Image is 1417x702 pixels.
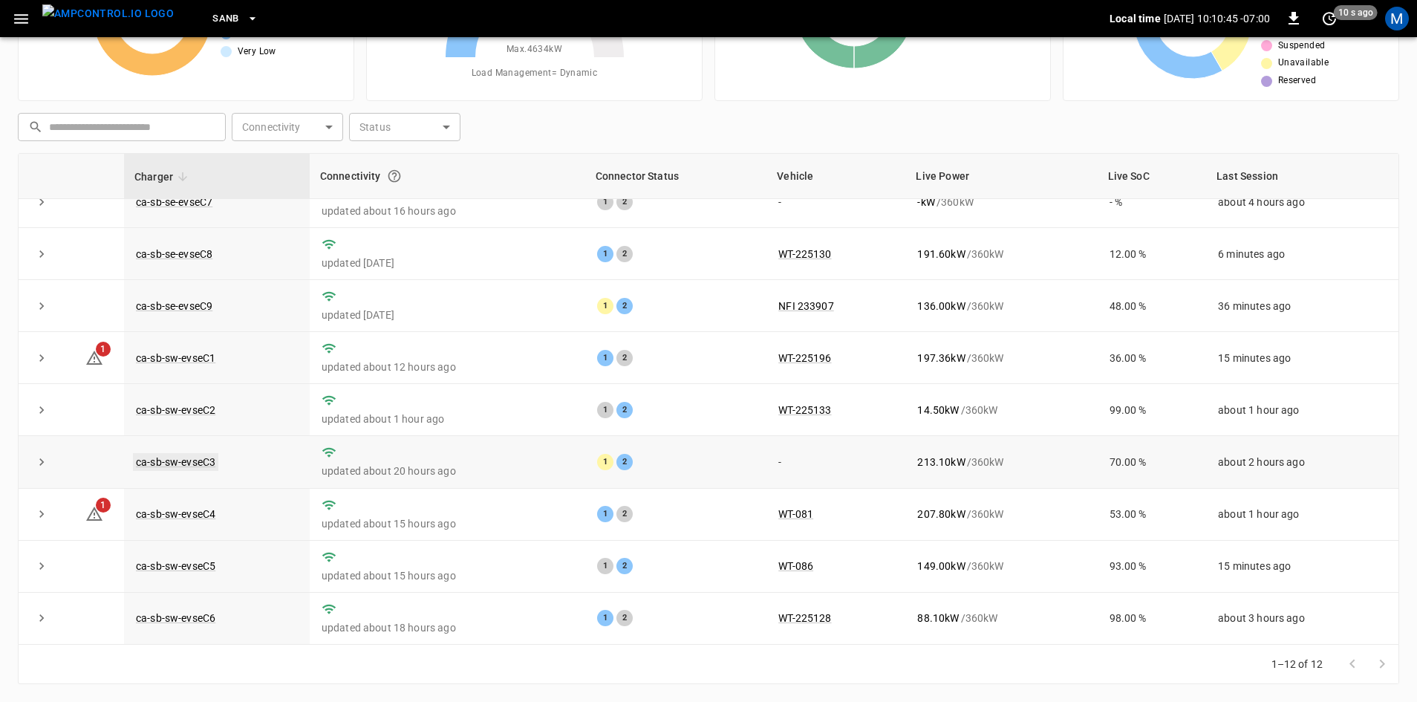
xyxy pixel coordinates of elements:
div: 2 [616,298,633,314]
div: / 360 kW [917,507,1085,521]
td: 98.00 % [1098,593,1207,645]
div: 2 [616,454,633,470]
p: updated about 16 hours ago [322,204,573,218]
button: SanB [206,4,264,33]
p: [DATE] 10:10:45 -07:00 [1164,11,1270,26]
a: ca-sb-se-evseC8 [136,248,212,260]
a: WT-225196 [778,352,831,364]
div: 1 [597,350,613,366]
td: 6 minutes ago [1206,228,1398,280]
button: expand row [30,347,53,369]
div: / 360 kW [917,195,1085,209]
td: 53.00 % [1098,489,1207,541]
a: WT-225128 [778,612,831,624]
a: ca-sb-sw-evseC1 [136,352,215,364]
td: 15 minutes ago [1206,332,1398,384]
p: updated about 18 hours ago [322,620,573,635]
div: / 360 kW [917,403,1085,417]
p: 213.10 kW [917,455,965,469]
th: Live Power [905,154,1097,199]
div: 1 [597,610,613,626]
button: Connection between the charger and our software. [381,163,408,189]
td: about 4 hours ago [1206,176,1398,228]
a: WT-225133 [778,404,831,416]
th: Vehicle [766,154,905,199]
a: ca-sb-se-evseC9 [136,300,212,312]
p: updated about 20 hours ago [322,464,573,478]
div: / 360 kW [917,247,1085,261]
div: 2 [616,402,633,418]
td: 15 minutes ago [1206,541,1398,593]
p: 14.50 kW [917,403,959,417]
td: 12.00 % [1098,228,1207,280]
td: 48.00 % [1098,280,1207,332]
a: ca-sb-sw-evseC6 [136,612,215,624]
div: 1 [597,558,613,574]
td: 36.00 % [1098,332,1207,384]
td: about 1 hour ago [1206,384,1398,436]
td: about 2 hours ago [1206,436,1398,488]
span: Very Low [238,45,276,59]
span: SanB [212,10,239,27]
button: expand row [30,607,53,629]
button: expand row [30,295,53,317]
span: Load Management = Dynamic [472,66,598,81]
button: expand row [30,451,53,473]
td: - % [1098,176,1207,228]
td: 36 minutes ago [1206,280,1398,332]
button: expand row [30,399,53,421]
a: ca-sb-sw-evseC4 [136,508,215,520]
p: Local time [1110,11,1161,26]
a: ca-sb-sw-evseC2 [136,404,215,416]
p: 197.36 kW [917,351,965,365]
p: 136.00 kW [917,299,965,313]
td: about 3 hours ago [1206,593,1398,645]
p: updated about 15 hours ago [322,568,573,583]
th: Last Session [1206,154,1398,199]
div: 2 [616,194,633,210]
div: 2 [616,350,633,366]
span: 1 [96,498,111,513]
a: ca-sb-se-evseC7 [136,196,212,208]
div: 2 [616,610,633,626]
button: expand row [30,555,53,577]
td: 93.00 % [1098,541,1207,593]
span: Reserved [1278,74,1316,88]
td: about 1 hour ago [1206,489,1398,541]
span: Max. 4634 kW [506,42,562,57]
a: 1 [85,507,103,519]
div: / 360 kW [917,611,1085,625]
div: / 360 kW [917,559,1085,573]
p: updated [DATE] [322,308,573,322]
button: expand row [30,243,53,265]
a: WT-081 [778,508,813,520]
a: WT-225130 [778,248,831,260]
div: 1 [597,454,613,470]
div: / 360 kW [917,299,1085,313]
p: updated about 15 hours ago [322,516,573,531]
div: 2 [616,506,633,522]
div: / 360 kW [917,455,1085,469]
div: 1 [597,194,613,210]
div: 1 [597,298,613,314]
p: 88.10 kW [917,611,959,625]
p: 149.00 kW [917,559,965,573]
p: 207.80 kW [917,507,965,521]
button: expand row [30,503,53,525]
a: WT-086 [778,560,813,572]
div: 1 [597,506,613,522]
div: / 360 kW [917,351,1085,365]
div: 1 [597,246,613,262]
span: Charger [134,168,192,186]
a: NFI 233907 [778,300,834,312]
th: Connector Status [585,154,767,199]
div: 2 [616,558,633,574]
a: ca-sb-sw-evseC5 [136,560,215,572]
div: 2 [616,246,633,262]
p: updated about 1 hour ago [322,412,573,426]
div: Connectivity [320,163,575,189]
img: ampcontrol.io logo [42,4,174,23]
button: expand row [30,191,53,213]
div: profile-icon [1385,7,1409,30]
p: 191.60 kW [917,247,965,261]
